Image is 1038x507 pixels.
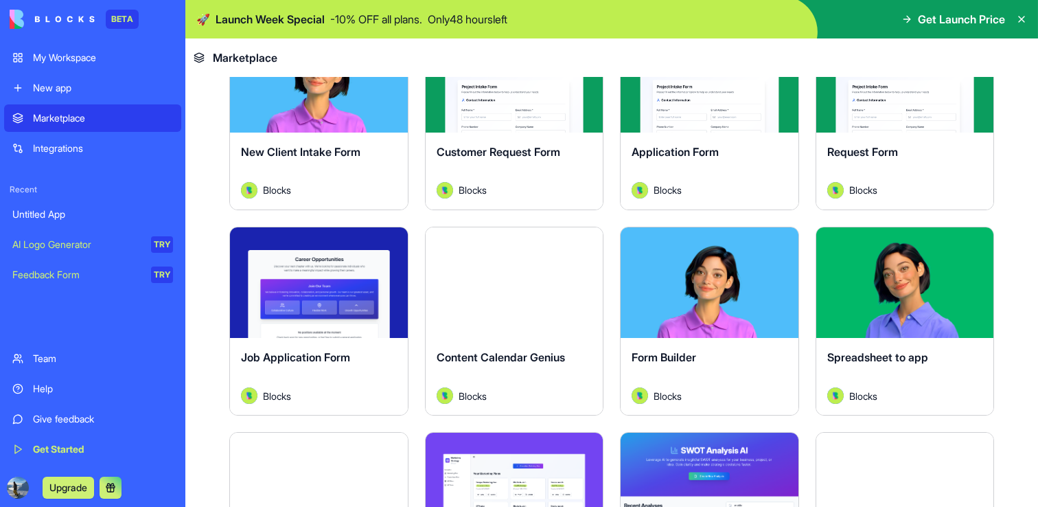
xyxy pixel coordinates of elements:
[827,182,844,199] img: Avatar
[151,236,173,253] div: TRY
[632,145,719,159] span: Application Form
[43,480,94,494] a: Upgrade
[65,446,76,457] button: Upload attachment
[4,375,181,403] a: Help
[425,227,604,416] a: Content Calendar GeniusAvatarBlocks
[9,5,35,32] button: go back
[213,49,277,66] span: Marketplace
[437,145,560,159] span: Customer Request Form
[12,207,173,221] div: Untitled App
[12,268,141,282] div: Feedback Form
[12,417,263,440] textarea: Message…
[22,87,214,101] div: Hey Uri 👋
[67,17,165,31] p: Active in the last 15m
[4,74,181,102] a: New app
[632,350,696,364] span: Form Builder
[4,261,181,289] a: Feedback FormTRY
[459,389,487,403] span: Blocks
[4,44,181,71] a: My Workspace
[263,389,291,403] span: Blocks
[437,387,453,404] img: Avatar
[437,182,453,199] img: Avatar
[425,21,604,210] a: Customer Request FormAvatarBlocks
[241,5,266,30] div: Close
[4,104,181,132] a: Marketplace
[654,183,682,197] span: Blocks
[7,477,29,499] img: ACg8ocKPDwRQYrj2BZ7a7TigyHKbplF7pfSj5FYvlyeMHG7FKlqozOGh=s96-c
[620,227,799,416] a: Form BuilderAvatarBlocks
[827,145,898,159] span: Request Form
[4,231,181,258] a: AI Logo GeneratorTRY
[106,10,139,29] div: BETA
[151,267,173,283] div: TRY
[11,79,264,173] div: Shelly says…
[816,227,995,416] a: Spreadsheet to appAvatarBlocks
[4,201,181,228] a: Untitled App
[33,81,173,95] div: New app
[33,352,173,365] div: Team
[241,145,360,159] span: New Client Intake Form
[215,5,241,32] button: Home
[229,227,408,416] a: Job Application FormAvatarBlocks
[33,51,173,65] div: My Workspace
[241,387,257,404] img: Avatar
[33,382,173,396] div: Help
[4,345,181,372] a: Team
[22,146,94,154] div: Shelly • 12m ago
[241,350,350,364] span: Job Application Form
[10,10,139,29] a: BETA
[39,8,61,30] img: Profile image for Shelly
[229,21,408,210] a: New Client Intake FormAvatarBlocks
[816,21,995,210] a: Request FormAvatarBlocks
[459,183,487,197] span: Blocks
[87,446,98,457] button: Start recording
[849,389,877,403] span: Blocks
[12,238,141,251] div: AI Logo Generator
[235,440,257,462] button: Send a message…
[437,350,565,364] span: Content Calendar Genius
[4,184,181,195] span: Recent
[21,446,32,457] button: Emoji picker
[67,7,100,17] h1: Shelly
[22,108,214,135] div: Welcome to Blocks 🙌 I'm here if you have any questions!
[216,11,325,27] span: Launch Week Special
[241,182,257,199] img: Avatar
[4,135,181,162] a: Integrations
[33,412,173,426] div: Give feedback
[632,387,648,404] img: Avatar
[620,21,799,210] a: Application FormAvatarBlocks
[33,111,173,125] div: Marketplace
[918,11,1005,27] span: Get Launch Price
[43,477,94,499] button: Upgrade
[827,350,928,364] span: Spreadsheet to app
[33,442,173,456] div: Get Started
[428,11,507,27] p: Only 48 hours left
[632,182,648,199] img: Avatar
[10,10,95,29] img: logo
[11,79,225,143] div: Hey Uri 👋Welcome to Blocks 🙌 I'm here if you have any questions!Shelly • 12m ago
[654,389,682,403] span: Blocks
[827,387,844,404] img: Avatar
[4,405,181,433] a: Give feedback
[43,446,54,457] button: Gif picker
[4,436,181,463] a: Get Started
[33,142,173,155] div: Integrations
[196,11,210,27] span: 🚀
[330,11,422,27] p: - 10 % OFF all plans.
[263,183,291,197] span: Blocks
[849,183,877,197] span: Blocks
